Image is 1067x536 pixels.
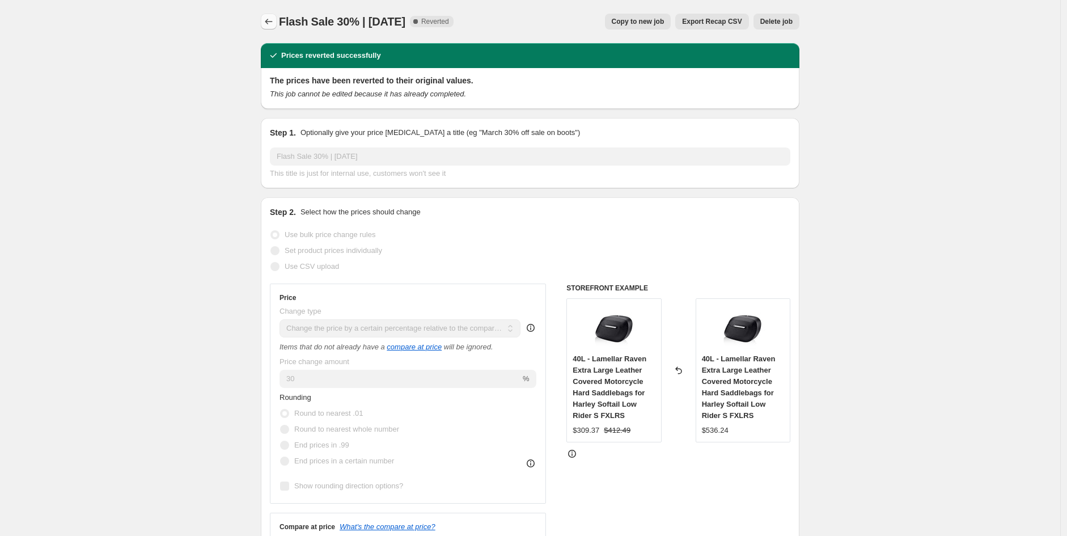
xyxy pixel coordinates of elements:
[294,441,349,449] span: End prices in .99
[270,90,466,98] i: This job cannot be edited because it has already completed.
[300,206,421,218] p: Select how the prices should change
[294,409,363,417] span: Round to nearest .01
[285,230,375,239] span: Use bulk price change rules
[280,393,311,402] span: Rounding
[280,343,385,351] i: Items that do not already have a
[421,17,449,26] span: Reverted
[566,284,790,293] h6: STOREFRONT EXAMPLE
[675,14,748,29] button: Export Recap CSV
[280,307,321,315] span: Change type
[682,17,742,26] span: Export Recap CSV
[279,15,405,28] span: Flash Sale 30% | [DATE]
[573,354,646,420] span: 40L - Lamellar Raven Extra Large Leather Covered Motorcycle Hard Saddlebags for Harley Softail Lo...
[387,343,442,351] button: compare at price
[270,127,296,138] h2: Step 1.
[270,75,790,86] h2: The prices have been reverted to their original values.
[720,305,765,350] img: viking-lamellar-raven-extra-large-leather-covered-motorcycle-hard-saddlebags-for-harley-softail-l...
[270,169,446,178] span: This title is just for internal use, customers won't see it
[612,17,664,26] span: Copy to new job
[270,147,790,166] input: 30% off holiday sale
[294,457,394,465] span: End prices in a certain number
[591,305,637,350] img: viking-lamellar-raven-extra-large-leather-covered-motorcycle-hard-saddlebags-for-harley-softail-l...
[270,206,296,218] h2: Step 2.
[605,14,671,29] button: Copy to new job
[604,425,630,436] strike: $412.49
[525,322,536,334] div: help
[702,425,729,436] div: $536.24
[753,14,799,29] button: Delete job
[280,357,349,366] span: Price change amount
[280,522,335,531] h3: Compare at price
[261,14,277,29] button: Price change jobs
[300,127,580,138] p: Optionally give your price [MEDICAL_DATA] a title (eg "March 30% off sale on boots")
[444,343,493,351] i: will be ignored.
[280,370,520,388] input: -20
[294,425,399,433] span: Round to nearest whole number
[340,522,435,531] button: What's the compare at price?
[285,262,339,271] span: Use CSV upload
[523,374,530,383] span: %
[760,17,793,26] span: Delete job
[285,246,382,255] span: Set product prices individually
[294,482,403,490] span: Show rounding direction options?
[573,425,599,436] div: $309.37
[280,293,296,302] h3: Price
[281,50,381,61] h2: Prices reverted successfully
[702,354,776,420] span: 40L - Lamellar Raven Extra Large Leather Covered Motorcycle Hard Saddlebags for Harley Softail Lo...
